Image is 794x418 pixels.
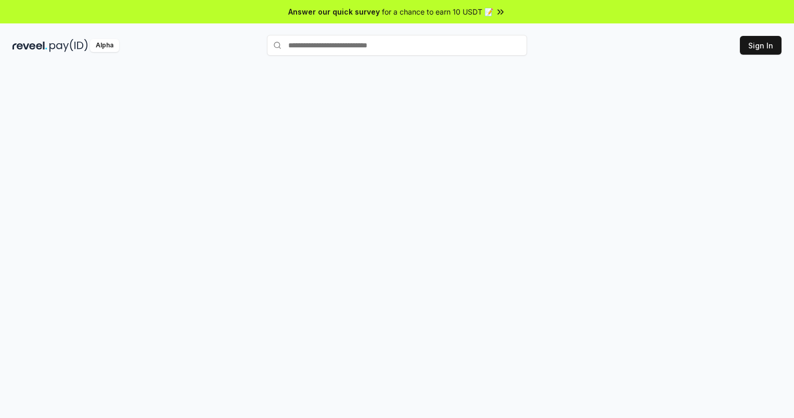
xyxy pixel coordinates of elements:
button: Sign In [740,36,782,55]
span: Answer our quick survey [288,6,380,17]
span: for a chance to earn 10 USDT 📝 [382,6,493,17]
img: pay_id [49,39,88,52]
img: reveel_dark [12,39,47,52]
div: Alpha [90,39,119,52]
